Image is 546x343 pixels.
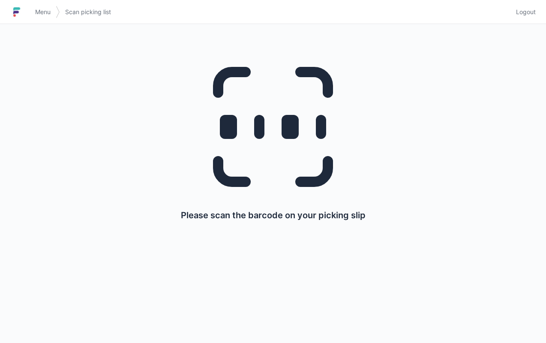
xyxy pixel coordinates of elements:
span: Scan picking list [65,8,111,16]
img: svg> [56,2,60,22]
span: Logout [516,8,536,16]
a: Scan picking list [60,4,116,20]
p: Please scan the barcode on your picking slip [181,209,366,221]
a: Logout [511,4,536,20]
span: Menu [35,8,51,16]
a: Menu [30,4,56,20]
img: logo-small.jpg [10,5,23,19]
